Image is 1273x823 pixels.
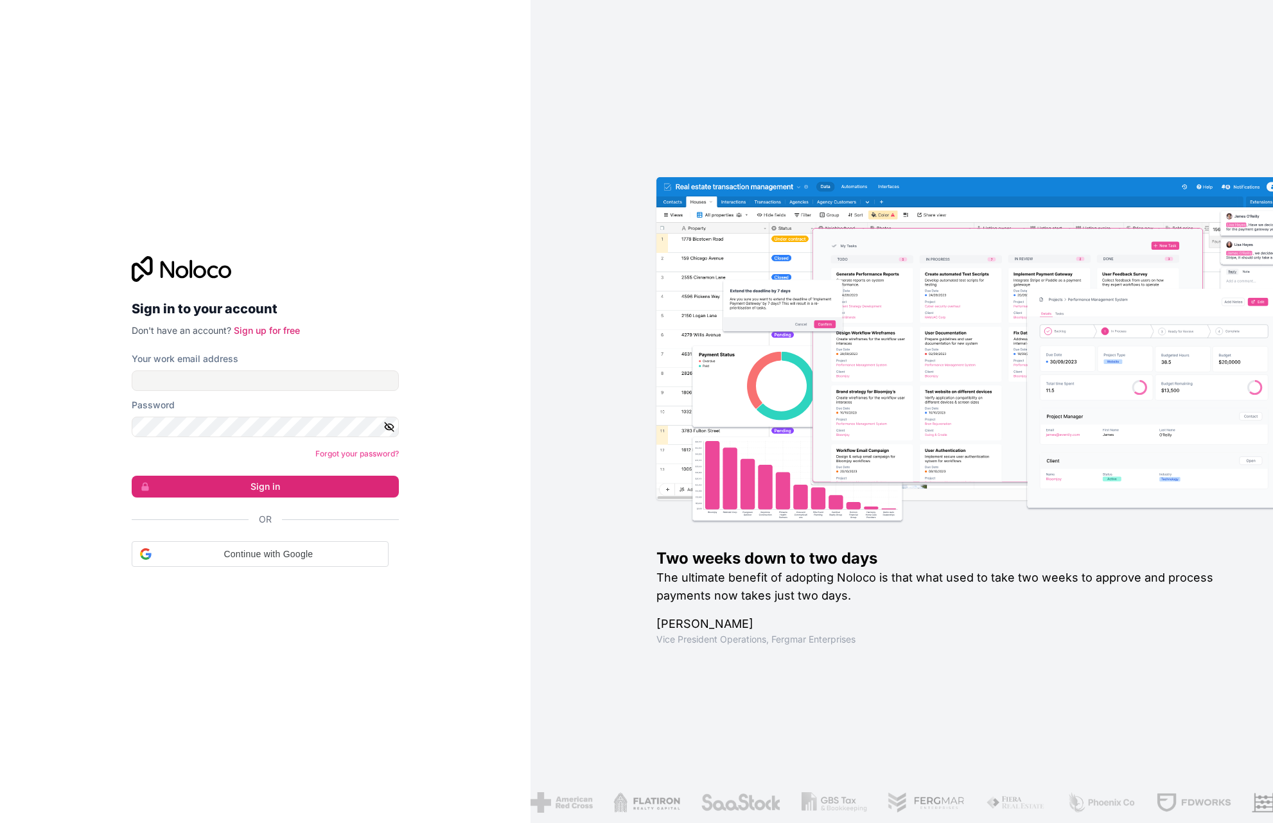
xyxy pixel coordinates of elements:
img: /assets/fiera-fwj2N5v4.png [985,792,1046,813]
img: /assets/gbstax-C-GtDUiK.png [801,792,866,813]
input: Email address [132,370,399,391]
div: Continue with Google [132,541,389,567]
span: Continue with Google [157,548,380,561]
a: Forgot your password? [315,449,399,458]
img: /assets/phoenix-BREaitsQ.png [1066,792,1136,813]
img: /assets/fergmar-CudnrXN5.png [886,792,965,813]
a: Sign up for free [234,325,300,336]
h1: [PERSON_NAME] [656,615,1232,633]
h1: Vice President Operations , Fergmar Enterprises [656,633,1232,646]
span: Don't have an account? [132,325,231,336]
label: Your work email address [132,352,238,365]
h2: The ultimate benefit of adopting Noloco is that what used to take two weeks to approve and proces... [656,569,1232,605]
input: Password [132,417,399,437]
h1: Two weeks down to two days [656,548,1232,569]
span: Or [259,513,272,526]
button: Sign in [132,476,399,498]
img: /assets/american-red-cross-BAupjrZR.png [530,792,592,813]
label: Password [132,399,175,411]
img: /assets/flatiron-C8eUkumj.png [613,792,679,813]
img: /assets/fdworks-Bi04fVtw.png [1155,792,1231,813]
h2: Sign in to your account [132,297,399,320]
img: /assets/saastock-C6Zbiodz.png [699,792,780,813]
